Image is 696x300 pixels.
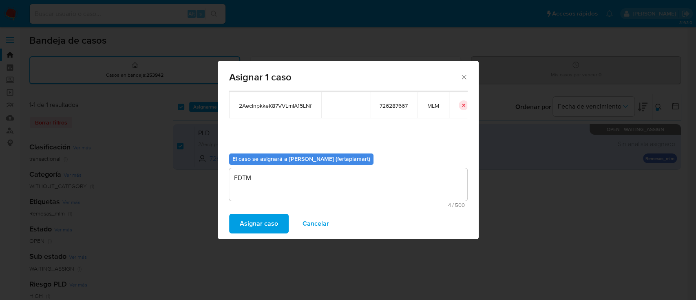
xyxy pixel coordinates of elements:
b: El caso se asignará a [PERSON_NAME] (fertapiamart) [232,155,370,163]
span: 726287667 [380,102,408,109]
div: assign-modal [218,61,479,239]
span: MLM [427,102,439,109]
span: Asignar caso [240,215,278,233]
span: Asignar 1 caso [229,72,460,82]
button: icon-button [459,100,468,110]
span: Máximo 500 caracteres [232,202,465,208]
button: Asignar caso [229,214,289,233]
span: 2AeclnpkkeK87VVLmIA15LNf [239,102,312,109]
span: Cancelar [303,215,329,233]
textarea: FDTM [229,168,467,201]
button: Cerrar ventana [460,73,467,80]
button: Cancelar [292,214,340,233]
